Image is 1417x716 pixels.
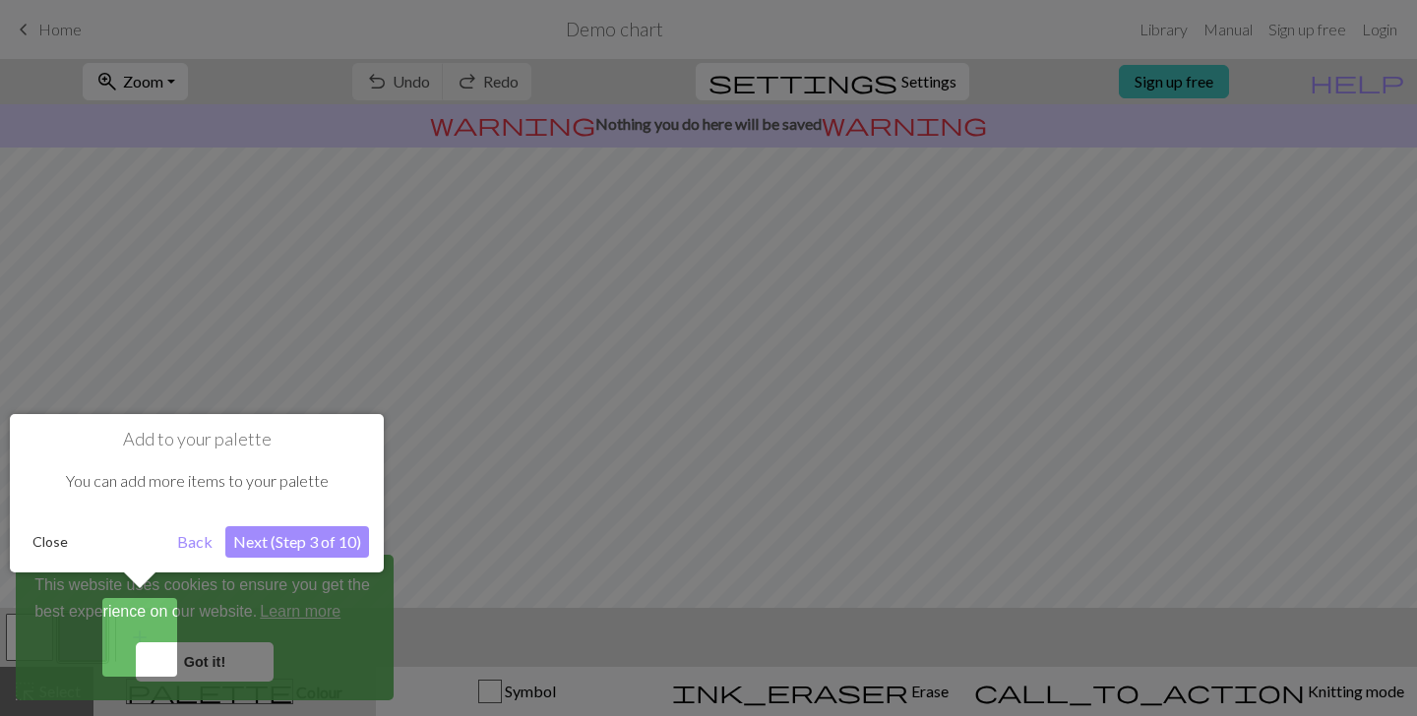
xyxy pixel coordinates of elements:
div: Add to your palette [10,414,384,572]
button: Next (Step 3 of 10) [225,526,369,558]
h1: Add to your palette [25,429,369,450]
div: You can add more items to your palette [25,450,369,511]
button: Close [25,527,76,557]
button: Back [169,526,220,558]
